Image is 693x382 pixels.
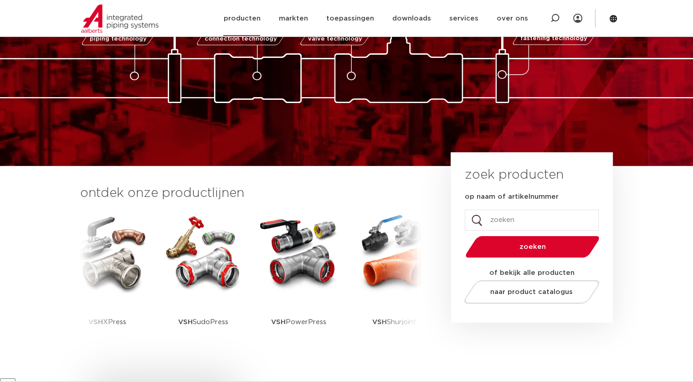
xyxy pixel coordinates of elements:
[88,294,126,351] p: XPress
[162,212,244,351] a: VSHSudoPress
[308,36,362,42] span: valve technology
[462,280,601,304] a: naar product catalogus
[223,1,260,36] a: producten
[88,319,103,325] strong: VSH
[465,166,564,184] h3: zoek producten
[223,1,528,36] nav: Menu
[392,1,431,36] a: downloads
[67,212,149,351] a: VSHXPress
[354,212,436,351] a: VSHShurjoint
[278,1,308,36] a: markten
[520,36,587,42] span: fastening technology
[372,319,387,325] strong: VSH
[465,192,559,201] label: op naam of artikelnummer
[465,210,599,231] input: zoeken
[326,1,374,36] a: toepassingen
[496,1,528,36] a: over ons
[490,289,573,295] span: naar product catalogus
[271,294,326,351] p: PowerPress
[462,235,603,258] button: zoeken
[372,294,416,351] p: Shurjoint
[80,184,420,202] h3: ontdek onze productlijnen
[258,212,340,351] a: VSHPowerPress
[489,269,575,276] strong: of bekijk alle producten
[449,1,478,36] a: services
[271,319,286,325] strong: VSH
[204,36,277,42] span: connection technology
[489,243,576,250] span: zoeken
[90,36,147,42] span: piping technology
[178,319,193,325] strong: VSH
[178,294,228,351] p: SudoPress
